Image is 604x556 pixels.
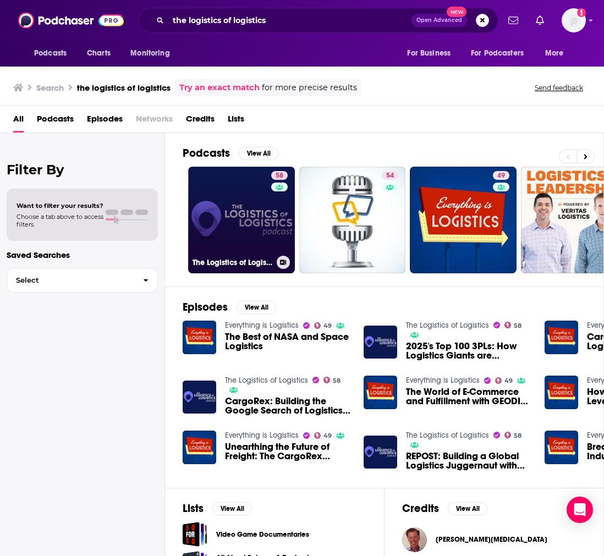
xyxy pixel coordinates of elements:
[406,452,531,470] a: REPOST: Building a Global Logistics Juggernaut with Nourhan Beyrouti
[216,529,309,541] a: Video Game Documentaries
[495,377,513,384] a: 49
[514,323,521,328] span: 58
[545,431,578,464] img: Breaking Down the Logistics Industry Trends Report with CartonCloud
[13,110,24,133] a: All
[386,170,394,181] span: 54
[225,332,350,351] a: The Best of NASA and Space Logistics
[37,110,74,133] a: Podcasts
[314,432,332,439] a: 49
[7,162,158,178] h2: Filter By
[410,167,517,273] a: 49
[183,502,204,515] h2: Lists
[188,167,295,273] a: 58The Logistics of Logistics
[183,431,216,464] img: Unearthing the Future of Freight: The CargoRex Journey Begins
[545,46,564,61] span: More
[299,167,406,273] a: 54
[237,301,276,314] button: View All
[77,82,171,93] h3: the logistics of logistics
[87,110,123,133] a: Episodes
[7,250,158,260] p: Saved Searches
[17,202,103,210] span: Want to filter your results?
[225,442,350,461] a: Unearthing the Future of Freight: The CargoRex Journey Begins
[183,300,276,314] a: EpisodesView All
[406,387,531,406] span: The World of E-Commerce and Fulfillment with GEODIS e-Logistics
[448,502,487,515] button: View All
[183,522,207,547] a: Video Game Documentaries
[193,258,272,267] h3: The Logistics of Logistics
[276,170,283,181] span: 58
[562,8,586,32] span: Logged in as sashagoldin
[364,326,397,359] img: 2025's Top 100 3PLs: How Logistics Giants are Confronting Uncertainty with Seth Clevenger
[18,10,124,31] img: Podchaser - Follow, Share and Rate Podcasts
[225,397,350,415] a: CargoRex: Building the Google Search of Logistics with Blythe Milligan
[402,502,439,515] h2: Credits
[497,170,505,181] span: 49
[406,452,531,470] span: REPOST: Building a Global Logistics Juggernaut with [PERSON_NAME]
[504,378,513,383] span: 49
[186,110,215,133] a: Credits
[567,497,593,523] div: Open Intercom Messenger
[531,83,586,92] button: Send feedback
[493,171,509,180] a: 49
[34,46,67,61] span: Podcasts
[271,171,288,180] a: 58
[407,46,451,61] span: For Business
[168,12,411,29] input: Search podcasts, credits, & more...
[183,321,216,354] img: The Best of NASA and Space Logistics
[514,433,521,438] span: 58
[402,527,427,552] img: Mark Nix
[411,14,467,27] button: Open AdvancedNew
[225,376,308,385] a: The Logistics of Logistics
[130,46,169,61] span: Monitoring
[577,8,586,17] svg: Add a profile image
[323,377,341,383] a: 58
[406,342,531,360] a: 2025's Top 100 3PLs: How Logistics Giants are Confronting Uncertainty with Seth Clevenger
[406,342,531,360] span: 2025's Top 100 3PLs: How Logistics Giants are Confronting Uncertainty with [PERSON_NAME]
[323,433,332,438] span: 49
[364,436,397,469] img: REPOST: Building a Global Logistics Juggernaut with Nourhan Beyrouti
[26,43,81,64] button: open menu
[562,8,586,32] img: User Profile
[80,43,117,64] a: Charts
[323,323,332,328] span: 49
[406,321,489,330] a: The Logistics of Logistics
[225,431,299,440] a: Everything is Logistics
[382,171,398,180] a: 54
[87,46,111,61] span: Charts
[471,46,524,61] span: For Podcasters
[314,322,332,329] a: 49
[225,397,350,415] span: CargoRex: Building the Google Search of Logistics with [PERSON_NAME]
[436,535,547,544] a: Mark Nix
[364,376,397,409] img: The World of E-Commerce and Fulfillment with GEODIS e-Logistics
[447,7,466,17] span: New
[138,8,498,33] div: Search podcasts, credits, & more...
[183,146,278,160] a: PodcastsView All
[239,147,278,160] button: View All
[183,146,230,160] h2: Podcasts
[183,502,252,515] a: ListsView All
[17,213,103,228] span: Choose a tab above to access filters.
[545,376,578,409] img: How These Freight Creators Leveled Up
[7,268,158,293] button: Select
[537,43,578,64] button: open menu
[183,381,216,414] img: CargoRex: Building the Google Search of Logistics with Blythe Milligan
[402,502,487,515] a: CreditsView All
[228,110,244,133] a: Lists
[399,43,464,64] button: open menu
